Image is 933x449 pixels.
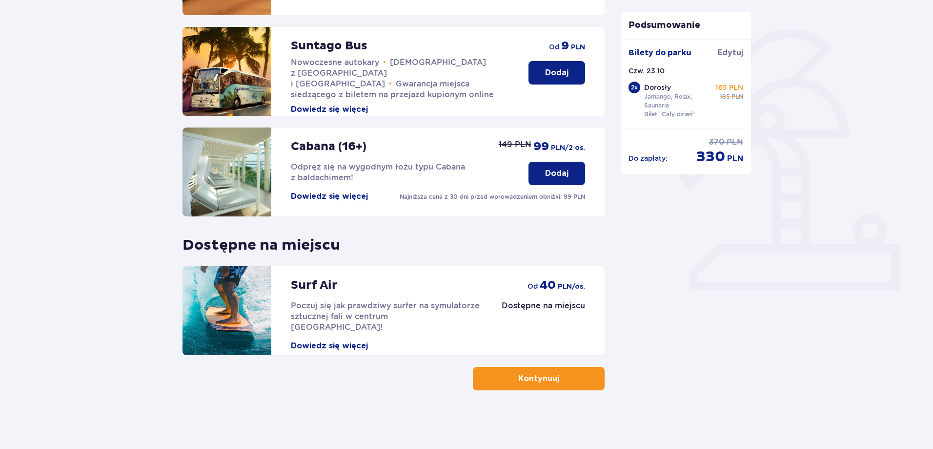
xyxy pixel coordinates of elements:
p: Suntago Bus [291,39,367,53]
p: Czw. 23.10 [629,66,665,76]
img: attraction [183,128,271,216]
button: Dowiedz się więcej [291,341,368,351]
p: Jamango, Relax, Saunaria [644,92,711,110]
span: 370 [709,137,725,148]
span: PLN [731,92,743,101]
p: Surf Air [291,278,338,293]
span: Odpręż się na wygodnym łożu typu Cabana z baldachimem! [291,162,465,182]
span: PLN [727,137,743,148]
span: 40 [540,278,556,293]
p: Dostępne na miejscu [502,300,585,311]
span: PLN /2 os. [551,143,585,153]
span: [DEMOGRAPHIC_DATA] z [GEOGRAPHIC_DATA] i [GEOGRAPHIC_DATA] [291,58,486,88]
button: Dowiedz się więcej [291,104,368,115]
span: 185 [720,92,730,101]
p: Bilet „Cały dzień” [644,110,695,119]
p: Podsumowanie [621,20,751,31]
img: attraction [183,266,271,355]
button: Kontynuuj [473,367,605,390]
span: Poczuj się jak prawdziwy surfer na symulatorze sztucznej fali w centrum [GEOGRAPHIC_DATA]! [291,301,480,332]
button: Dowiedz się więcej [291,191,368,202]
div: 2 x [629,82,640,93]
p: Najniższa cena z 30 dni przed wprowadzeniem obniżki: 99 PLN [400,192,585,201]
p: 149 PLN [499,139,531,150]
p: Dodaj [545,67,568,78]
p: Kontynuuj [518,373,559,384]
button: Dodaj [528,162,585,185]
span: PLN [571,43,585,52]
span: PLN /os. [558,282,585,292]
span: Nowoczesne autokary [291,58,379,67]
p: Dodaj [545,168,568,179]
img: attraction [183,27,271,116]
span: 330 [696,148,725,166]
span: PLN [727,153,743,164]
span: • [389,79,392,89]
span: 99 [533,139,549,154]
span: od [549,42,559,52]
p: Bilety do parku [629,47,691,58]
p: Cabana (16+) [291,139,366,154]
span: • [383,58,386,67]
span: od [527,281,538,291]
p: 165 PLN [715,83,743,92]
span: 9 [561,39,569,53]
button: Dodaj [528,61,585,85]
span: Edytuj [717,47,743,58]
p: Dorosły [644,83,671,92]
p: Dostępne na miejscu [183,228,340,255]
p: Do zapłaty : [629,153,668,163]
